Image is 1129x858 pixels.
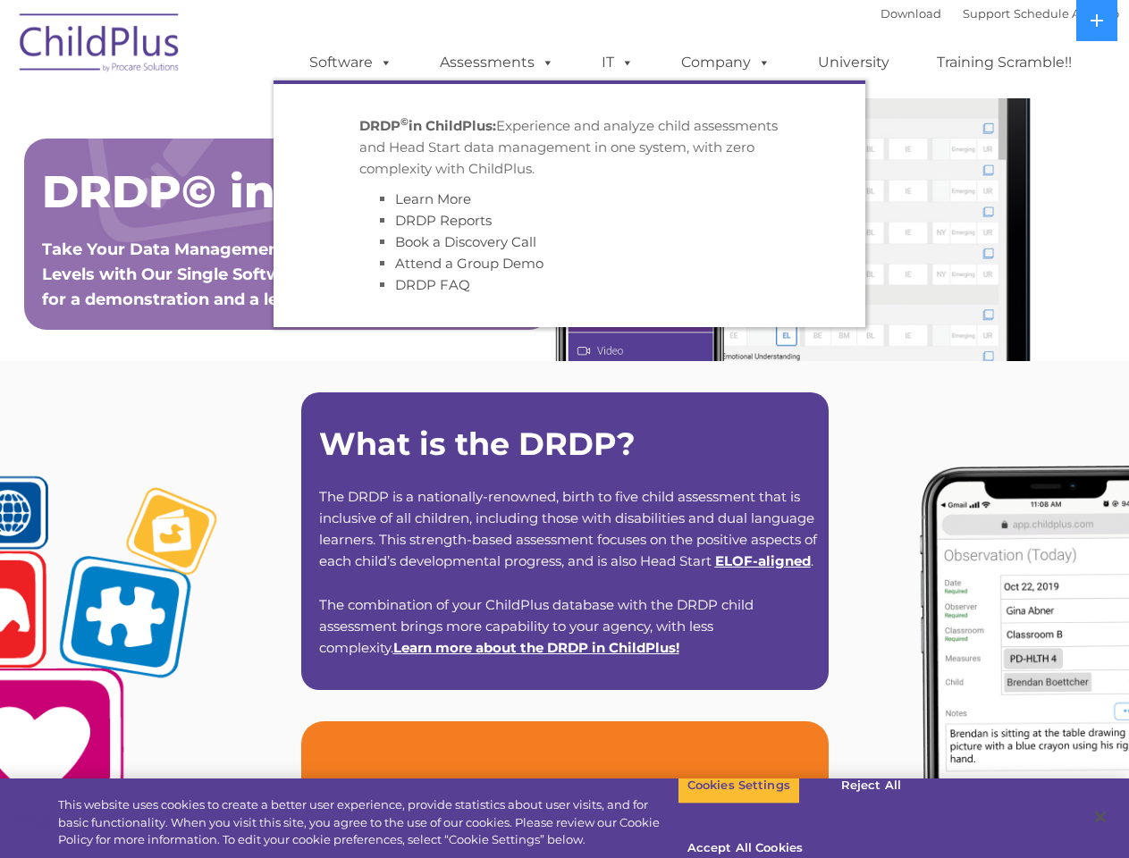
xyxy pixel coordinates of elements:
a: University [800,45,907,80]
a: DRDP Reports [395,212,492,229]
strong: DRDP in ChildPlus: [359,117,496,134]
a: Learn More [395,190,471,207]
span: ! [393,639,679,656]
button: Cookies Settings [678,767,800,804]
a: Attend a Group Demo [395,255,543,272]
span: Take Your Data Management and Assessments to New Levels with Our Single Software Solutionnstratio... [42,240,529,309]
a: Learn more about the DRDP in ChildPlus [393,639,676,656]
a: Assessments [422,45,572,80]
font: | [880,6,1119,21]
a: Book a Discovery Call [395,233,536,250]
div: This website uses cookies to create a better user experience, provide statistics about user visit... [58,796,678,849]
a: Schedule A Demo [1014,6,1119,21]
sup: © [400,115,409,128]
span: The combination of your ChildPlus database with the DRDP child assessment brings more capability ... [319,596,754,656]
a: Software [291,45,410,80]
span: DRDP© in ChildPlus [42,164,516,219]
a: ELOF-aligned [715,552,811,569]
strong: What is the DRDP? [319,425,636,463]
p: Experience and analyze child assessments and Head Start data management in one system, with zero ... [359,115,779,180]
button: Reject All [815,767,927,804]
img: ChildPlus by Procare Solutions [11,1,190,90]
a: Company [663,45,788,80]
a: Download [880,6,941,21]
a: DRDP FAQ [395,276,470,293]
a: Support [963,6,1010,21]
span: The DRDP is a nationally-renowned, birth to five child assessment that is inclusive of all childr... [319,488,817,569]
button: Close [1081,797,1120,837]
a: Training Scramble!! [919,45,1090,80]
a: IT [584,45,652,80]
